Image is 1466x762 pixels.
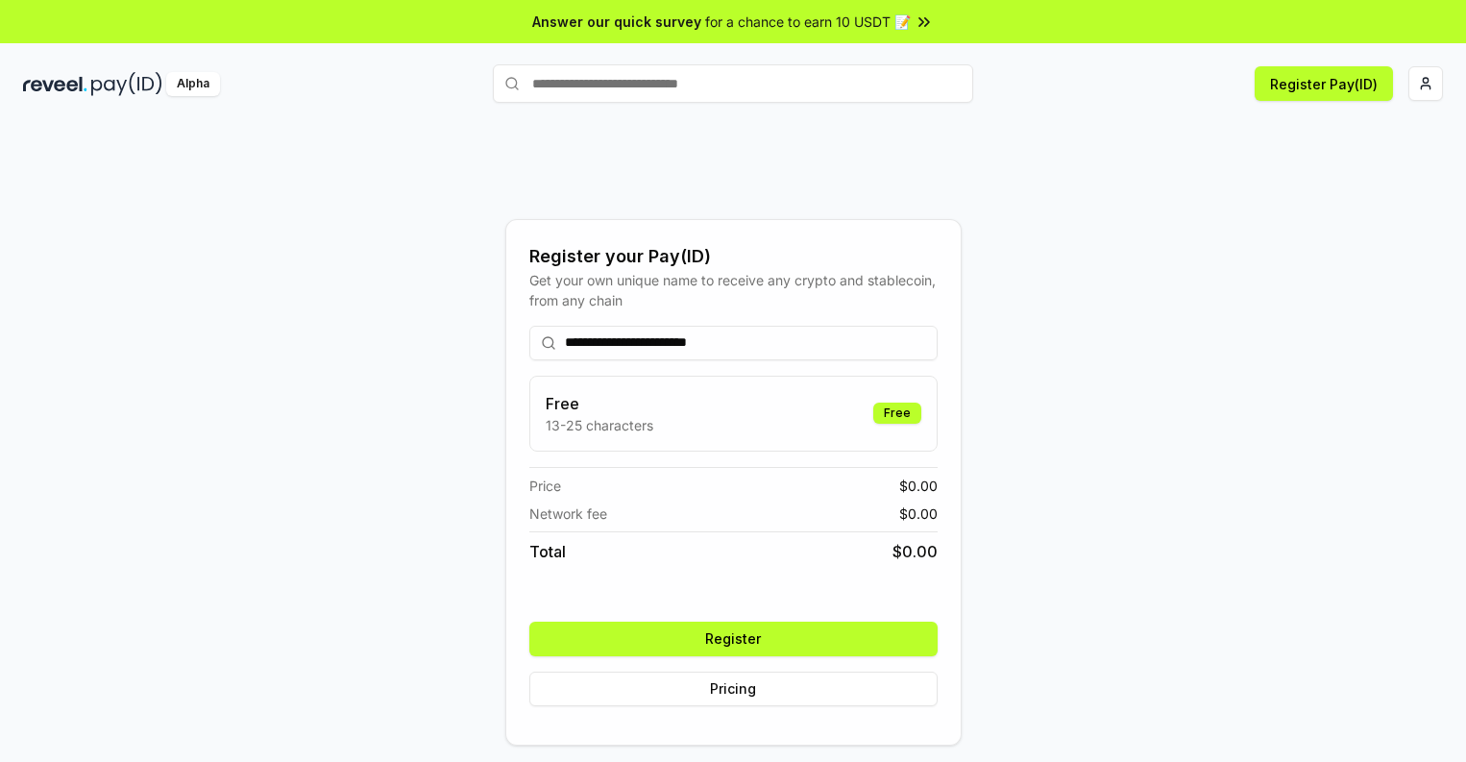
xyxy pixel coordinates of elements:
[532,12,701,32] span: Answer our quick survey
[529,622,938,656] button: Register
[546,392,653,415] h3: Free
[23,72,87,96] img: reveel_dark
[529,540,566,563] span: Total
[892,540,938,563] span: $ 0.00
[529,270,938,310] div: Get your own unique name to receive any crypto and stablecoin, from any chain
[546,415,653,435] p: 13-25 characters
[899,504,938,524] span: $ 0.00
[705,12,911,32] span: for a chance to earn 10 USDT 📝
[873,403,921,424] div: Free
[166,72,220,96] div: Alpha
[91,72,162,96] img: pay_id
[529,476,561,496] span: Price
[529,672,938,706] button: Pricing
[529,504,607,524] span: Network fee
[1255,66,1393,101] button: Register Pay(ID)
[529,243,938,270] div: Register your Pay(ID)
[899,476,938,496] span: $ 0.00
